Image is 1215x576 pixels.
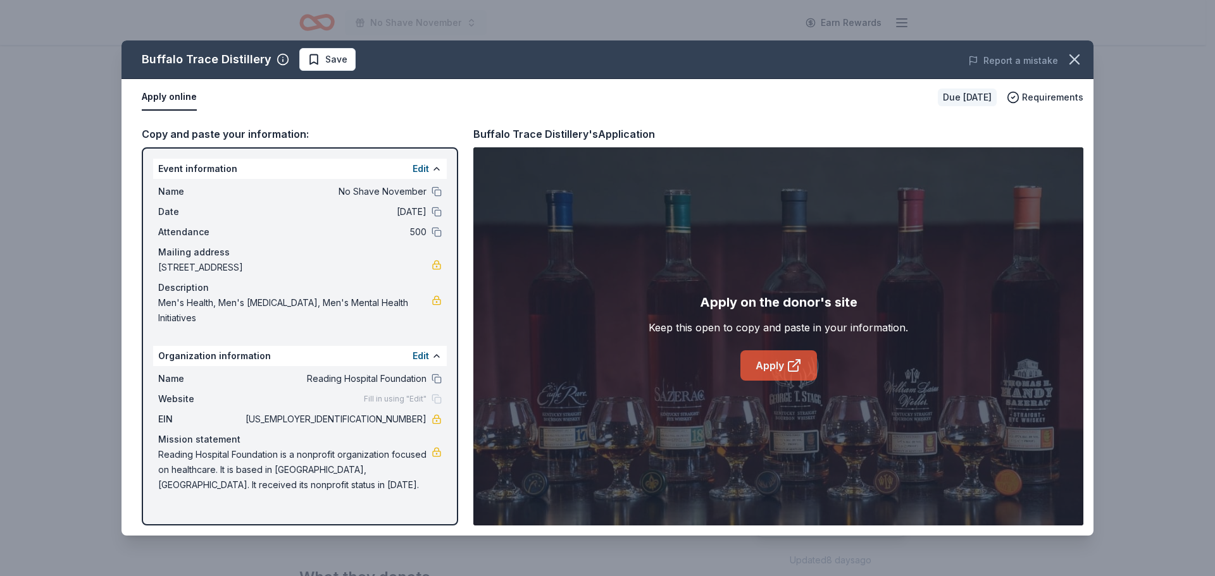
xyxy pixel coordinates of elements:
button: Edit [413,161,429,176]
div: Event information [153,159,447,179]
span: Reading Hospital Foundation [243,371,427,386]
span: [STREET_ADDRESS] [158,260,432,275]
div: Buffalo Trace Distillery's Application [473,126,655,142]
button: Edit [413,348,429,364]
div: Mission statement [158,432,442,447]
div: Apply on the donor's site [700,292,857,312]
a: Apply [740,350,817,381]
div: Buffalo Trace Distillery [142,49,271,70]
span: Men's Health, Men's [MEDICAL_DATA], Men's Mental Health Initiatives [158,295,432,326]
button: Requirements [1007,90,1083,105]
button: Apply online [142,84,197,111]
span: Name [158,371,243,386]
button: Save [299,48,356,71]
span: [DATE] [243,204,427,219]
span: No Shave November [243,184,427,199]
div: Copy and paste your information: [142,126,458,142]
div: Description [158,280,442,295]
span: Save [325,52,347,67]
span: Attendance [158,224,243,240]
span: 500 [243,224,427,240]
span: EIN [158,412,243,427]
span: Name [158,184,243,199]
span: Website [158,391,243,407]
span: Requirements [1022,90,1083,105]
span: Fill in using "Edit" [364,394,427,404]
div: Organization information [153,346,447,366]
span: Reading Hospital Foundation is a nonprofit organization focused on healthcare. It is based in [GE... [158,447,432,493]
button: Report a mistake [968,53,1058,68]
div: Mailing address [158,245,442,260]
div: Due [DATE] [938,89,997,106]
div: Keep this open to copy and paste in your information. [649,320,908,335]
span: [US_EMPLOYER_IDENTIFICATION_NUMBER] [243,412,427,427]
span: Date [158,204,243,219]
